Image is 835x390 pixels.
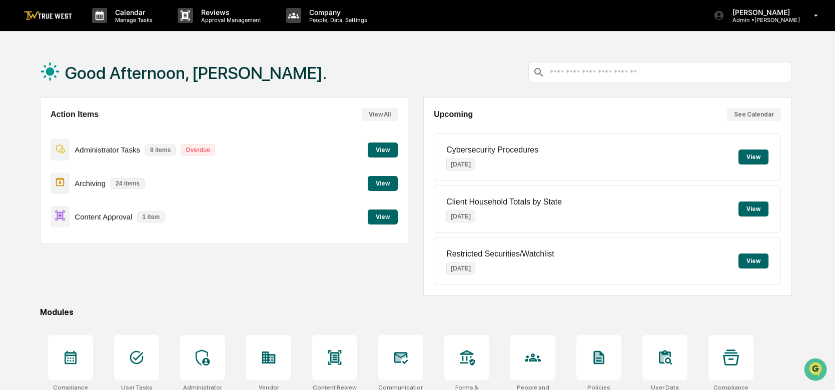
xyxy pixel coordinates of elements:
img: logo [24,11,72,20]
button: View [368,142,398,157]
a: 🖐️Preclearance [6,121,69,139]
h2: Action Items [51,110,99,119]
div: 🖐️ [10,126,18,134]
img: 1746055101610-c473b297-6a78-478c-a979-82029cc54cd1 [10,76,28,94]
p: [DATE] [446,210,475,222]
span: Preclearance [20,125,65,135]
p: Restricted Securities/Watchlist [446,249,554,258]
p: Calendar [107,8,158,16]
a: Powered byPylon [71,168,121,176]
a: 🔎Data Lookup [6,140,67,158]
button: View [368,209,398,224]
a: 🗄️Attestations [69,121,128,139]
p: Manage Tasks [107,16,158,23]
p: [DATE] [446,262,475,274]
div: 🗄️ [73,126,81,134]
div: We're available if you need us! [34,86,127,94]
a: View [368,211,398,221]
button: See Calendar [727,108,781,121]
span: Pylon [100,169,121,176]
p: Client Household Totals by State [446,197,562,206]
p: Content Approval [75,212,132,221]
p: How can we help? [10,20,182,36]
p: [DATE] [446,158,475,170]
button: View All [362,108,398,121]
p: Overdue [181,144,215,155]
p: Company [301,8,372,16]
div: Modules [40,307,791,317]
div: 🔎 [10,145,18,153]
p: Approval Management [193,16,266,23]
p: 8 items [145,144,176,155]
p: Administrator Tasks [75,145,140,154]
p: [PERSON_NAME] [724,8,799,16]
button: View [368,176,398,191]
button: View [738,149,768,164]
p: Reviews [193,8,266,16]
p: Cybersecurity Procedures [446,145,538,154]
p: People, Data, Settings [301,16,372,23]
div: Start new chat [34,76,164,86]
p: 24 items [111,178,145,189]
p: 1 item [137,211,165,222]
p: Admin • [PERSON_NAME] [724,16,799,23]
span: Attestations [83,125,124,135]
h2: Upcoming [434,110,473,119]
button: Start new chat [170,79,182,91]
h1: Good Afternoon, [PERSON_NAME]. [65,63,327,83]
span: Data Lookup [20,144,63,154]
a: View [368,178,398,187]
button: View [738,253,768,268]
p: Archiving [75,179,106,187]
iframe: Open customer support [803,357,830,384]
button: View [738,201,768,216]
a: View [368,144,398,154]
